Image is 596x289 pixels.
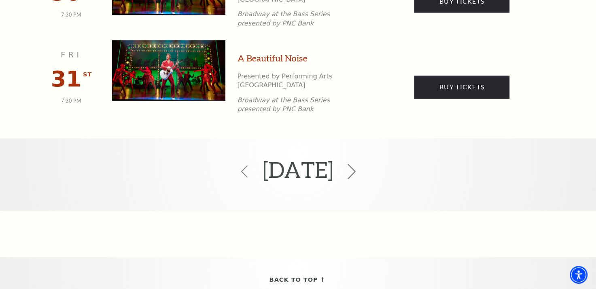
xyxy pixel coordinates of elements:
[61,12,82,18] span: 7:30 PM
[414,76,509,98] a: Buy Tickets
[83,70,92,80] span: st
[238,72,363,90] p: Presented by Performing Arts [GEOGRAPHIC_DATA]
[263,144,333,195] h2: [DATE]
[344,164,359,179] svg: Click to view the next month
[47,49,96,61] p: Fri
[269,275,318,285] span: Back To Top
[61,98,82,104] span: 7:30 PM
[112,40,225,101] img: A Beautiful Noise
[238,10,363,28] p: Broadway at the Bass Series presented by PNC Bank
[238,96,363,114] p: Broadway at the Bass Series presented by PNC Bank
[238,165,250,177] svg: Click to view the previous month
[570,266,588,284] div: Accessibility Menu
[51,66,81,92] span: 31
[238,52,308,65] a: A Beautiful Noise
